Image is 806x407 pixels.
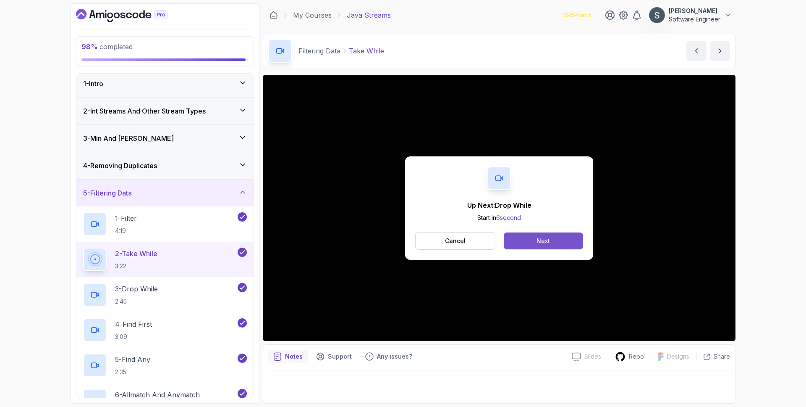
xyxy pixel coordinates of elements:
[83,248,247,271] button: 2-Take While3:22
[76,152,254,179] button: 4-Removing Duplicates
[415,232,495,250] button: Cancel
[584,352,601,361] p: Slides
[467,214,531,222] p: Start in
[669,7,720,15] p: [PERSON_NAME]
[285,352,303,361] p: Notes
[115,390,200,400] p: 6 - Allmatch And Anymatch
[268,350,308,363] button: notes button
[115,333,152,341] p: 3:09
[81,42,133,51] span: completed
[445,237,466,245] p: Cancel
[298,46,340,56] p: Filtering Data
[83,106,206,116] h3: 2 - Int Streams And Other Stream Types
[115,213,137,223] p: 1 - Filter
[115,368,150,376] p: 2:35
[311,350,357,363] button: Support button
[328,352,352,361] p: Support
[83,283,247,307] button: 3-Drop While2:45
[83,161,157,171] h3: 4 - Removing Duplicates
[649,7,665,23] img: user profile image
[263,75,735,341] iframe: 2 - Take While
[710,41,730,61] button: next content
[115,319,152,329] p: 4 - Find First
[562,11,591,19] p: 1395 Points
[76,9,187,22] a: Dashboard
[76,70,254,97] button: 1-Intro
[667,352,689,361] p: Designs
[293,10,332,20] a: My Courses
[686,41,707,61] button: previous content
[83,318,247,342] button: 4-Find First3:09
[496,214,521,221] span: 6 second
[608,351,651,362] a: Repo
[696,352,730,361] button: Share
[115,284,158,294] p: 3 - Drop While
[76,180,254,206] button: 5-Filtering Data
[629,352,644,361] p: Repo
[115,262,157,270] p: 3:22
[83,79,103,89] h3: 1 - Intro
[347,10,391,20] p: Java Streams
[76,98,254,124] button: 2-Int Streams And Other Stream Types
[649,7,732,24] button: user profile image[PERSON_NAME]Software Engineer
[504,233,583,249] button: Next
[360,350,417,363] button: Feedback button
[467,200,531,210] p: Up Next: Drop While
[115,354,150,365] p: 5 - Find Any
[349,46,384,56] p: Take While
[669,15,720,24] p: Software Engineer
[714,352,730,361] p: Share
[115,227,137,235] p: 4:19
[115,297,158,306] p: 2:45
[115,248,157,259] p: 2 - Take While
[76,125,254,152] button: 3-Min And [PERSON_NAME]
[81,42,98,51] span: 98 %
[536,237,550,245] div: Next
[83,133,174,143] h3: 3 - Min And [PERSON_NAME]
[377,352,412,361] p: Any issues?
[270,11,278,19] a: Dashboard
[83,354,247,377] button: 5-Find Any2:35
[83,212,247,236] button: 1-Filter4:19
[83,188,132,198] h3: 5 - Filtering Data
